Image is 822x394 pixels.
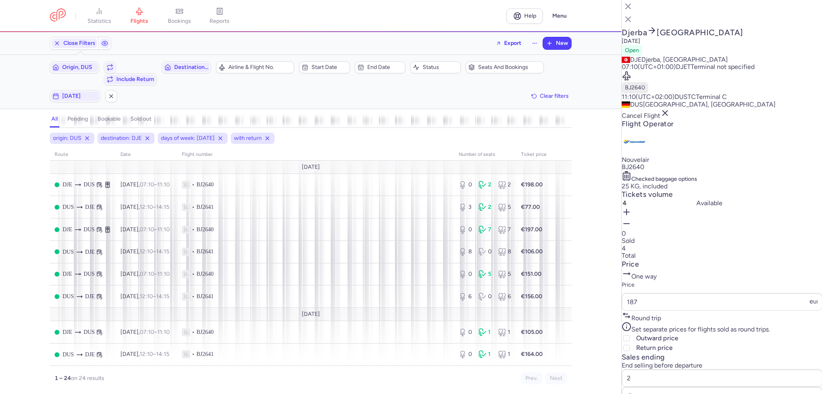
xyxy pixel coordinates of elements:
[104,73,157,85] button: Include return
[140,271,170,277] span: –
[196,328,214,336] span: BJ2640
[498,328,511,336] div: 1
[85,292,95,301] span: Djerba-Zarzis, Djerba, Tunisia
[140,248,169,255] span: –
[478,181,492,189] div: 2
[641,56,728,63] span: Djerba, [GEOGRAPHIC_DATA]
[466,61,544,73] button: Seats and bookings
[182,248,190,256] span: 1L
[521,293,542,300] strong: €156.00
[367,64,403,71] span: End date
[157,271,170,277] time: 11:10
[120,351,169,358] span: [DATE],
[120,248,169,255] span: [DATE],
[196,181,214,189] span: BJ2640
[521,271,541,277] strong: €151.00
[140,329,154,335] time: 07:10
[83,225,95,234] span: Düsseldorf International Airport, Düsseldorf, Germany
[62,93,98,99] span: [DATE]
[691,63,755,71] span: Terminal not specified
[478,270,492,278] div: 5
[140,226,170,233] span: –
[140,181,154,188] time: 07:10
[51,115,58,123] h4: all
[50,8,66,23] a: CitizenPlane red outlined logo
[311,64,347,71] span: Start date
[192,328,195,336] span: •
[161,134,215,142] span: days of week: [DATE]
[162,61,211,73] button: Destination, DJE
[622,63,638,71] time: 07:10
[140,329,170,335] span: –
[157,226,170,233] time: 11:10
[192,226,195,234] span: •
[192,293,195,301] span: •
[55,352,59,357] span: OPEN
[87,18,111,25] span: statistics
[459,328,472,336] div: 0
[454,149,516,161] th: number of seats
[234,134,262,142] span: with return
[196,270,214,278] span: BJ2640
[676,63,687,71] span: DJE
[63,292,74,301] span: Düsseldorf International Airport, Düsseldorf, Germany
[53,134,81,142] span: origin: DUS
[50,90,100,102] button: [DATE]
[55,227,59,232] span: OPEN
[459,248,472,256] div: 8
[157,181,170,188] time: 11:10
[302,311,320,317] span: [DATE]
[182,328,190,336] span: 1L
[140,204,153,210] time: 12:10
[478,248,492,256] div: 0
[630,101,643,108] span: DUS
[182,226,190,234] span: 1L
[67,115,88,123] h4: pending
[140,271,154,277] time: 07:10
[63,270,72,279] span: DJE
[156,248,169,255] time: 14:15
[140,351,153,358] time: 12:10
[55,375,71,382] strong: 1 – 24
[630,56,641,63] span: DJE
[159,7,199,25] a: bookings
[156,293,169,300] time: 14:15
[55,205,59,210] span: OPEN
[423,64,458,71] span: Status
[156,204,169,210] time: 14:15
[622,112,670,119] span: Cancel Flight
[459,293,472,301] div: 6
[55,249,59,254] span: OPEN
[478,293,492,301] div: 0
[504,40,521,46] span: Export
[50,149,116,161] th: route
[50,61,99,73] button: Origin, DUS
[521,181,543,188] strong: €198.00
[196,226,214,234] span: BJ2640
[622,38,640,44] time: [DATE]
[63,40,96,46] span: Close Filters
[638,63,676,71] span: (UTC+01:00)
[696,199,722,207] label: Available
[529,90,572,102] button: Clear filters
[140,351,169,358] span: –
[98,115,121,123] h4: bookable
[478,203,492,211] div: 2
[675,93,688,101] span: DUS
[545,372,567,384] button: Next
[140,248,153,255] time: 12:10
[556,40,568,46] span: New
[622,163,644,171] span: BJ2640
[182,350,190,358] span: 1L
[196,248,214,256] span: BJ2641
[120,181,170,188] span: [DATE],
[120,271,170,277] span: [DATE],
[521,372,542,384] button: Prev.
[516,149,551,161] th: Ticket price
[696,93,727,101] span: Terminal C
[810,297,819,305] span: eur
[182,203,190,211] span: 1L
[140,204,169,210] span: –
[521,248,543,255] strong: €106.00
[524,13,536,19] span: Help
